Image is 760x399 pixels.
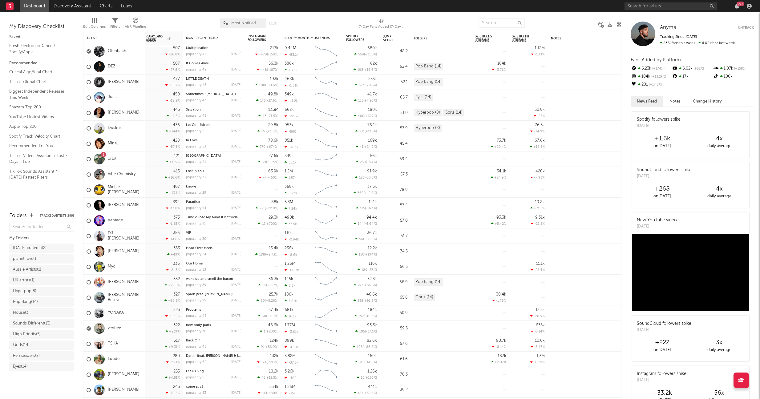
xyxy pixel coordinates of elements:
div: Salvation [186,108,241,111]
svg: Chart title [312,75,340,90]
div: +19.3 % [530,145,545,149]
div: Jump Score [383,35,398,42]
a: Hyperpop(8) [9,287,74,296]
div: 51.0 [383,109,408,117]
svg: Chart title [312,44,340,59]
div: A&R Pipeline [125,23,146,30]
a: knows [186,185,196,188]
div: 1.07k [713,65,754,73]
div: planet rave ( 1 ) [13,255,38,263]
div: 6.23k [631,65,672,73]
div: 680k [367,46,377,50]
span: +225 % [267,161,277,164]
button: News Feed [631,96,663,107]
span: +13.2k % [650,75,666,79]
span: 41 [360,145,363,149]
button: Notes [663,96,687,107]
div: -57.3 % [166,145,180,149]
div: 507 [173,62,180,66]
div: Hyperpop (8) [414,124,442,132]
div: 213k [270,46,278,50]
div: 76.1k [367,123,377,127]
div: 104k [631,73,672,81]
div: +20.4 % [491,145,506,149]
a: Myd [108,264,115,269]
div: Pop Bang (14) [414,63,443,70]
div: ( ) [257,129,278,133]
div: SoundCloud followers spike [637,167,691,173]
a: planet rave(1) [9,254,74,264]
svg: Chart title [312,151,340,167]
div: Edit Columns [83,23,106,30]
div: popularity: 21 [186,130,206,133]
a: [PERSON_NAME] [108,280,139,285]
a: Vibe Chemistry [108,172,135,177]
div: [DATE] [231,160,241,164]
div: Hyperpop ( 8 ) [13,288,36,295]
div: 450 [173,92,180,96]
a: Anyma [660,25,676,31]
div: 507 [173,46,180,50]
div: -31.6k [285,145,298,149]
a: [PERSON_NAME] Believe [108,292,142,303]
div: Multiplication [186,46,241,50]
a: DEZI [108,64,117,69]
a: Luude [108,357,119,362]
div: popularity: 48 [186,114,207,118]
div: ( ) [258,114,278,118]
div: 62.4 [383,63,408,71]
span: 176 [260,99,266,103]
div: 41.7k [367,92,377,96]
a: [PERSON_NAME] [108,203,139,208]
div: 29.8k [268,123,278,127]
div: 851k [285,139,293,143]
a: Juelz [108,95,118,100]
span: -187 % [268,68,277,72]
span: 43 [262,115,266,118]
a: [PERSON_NAME] [108,249,139,254]
div: 953k [285,123,293,127]
div: ( ) [255,83,278,87]
a: Let Us Sing [186,370,204,373]
span: +52 % [693,67,704,71]
div: 6.02k [672,65,713,73]
a: LITTLE DEATH [186,77,209,81]
div: ( ) [354,52,377,56]
input: Search for artists [625,2,717,10]
div: Eyes (14) [414,94,433,101]
div: Aussie Artists ( 1 ) [13,266,41,273]
div: 78.6k [268,139,278,143]
a: YONAKA [108,310,124,316]
a: TikTok Global Chart [9,79,68,85]
div: 82k [370,62,377,66]
div: 76.5k [535,123,545,127]
a: venbee [108,326,121,331]
a: Paradiso [186,200,200,204]
a: YouTube Hottest Videos [9,114,68,120]
div: 9.44M [285,46,296,50]
div: 91.9k [367,169,377,173]
div: [DATE] [231,114,241,118]
a: Mietze [PERSON_NAME] [108,185,142,195]
div: 169k [368,139,377,143]
div: Gorls ( 14 ) [13,341,30,349]
a: Eyes(14) [9,362,74,371]
div: 662k [285,108,294,112]
a: Multiplication [186,46,208,50]
span: Weekly US Streams [475,34,497,42]
a: [DATE] cratedig(2) [9,244,74,253]
div: Spotify Followers [346,34,368,42]
div: [DATE] [231,145,241,148]
a: Shazam Top 200 [9,104,68,111]
span: -7.45 % [365,84,376,87]
span: +18.6 % [364,68,376,72]
div: 184k [497,62,506,66]
span: 400 [358,115,364,118]
div: Sounds Different ( 13 ) [13,320,51,327]
div: ( ) [355,129,377,133]
span: 180 [259,84,265,87]
div: 34.1k [497,169,506,173]
div: 421 [173,154,180,158]
a: Duskus [108,126,122,131]
button: Untrack [738,25,754,31]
